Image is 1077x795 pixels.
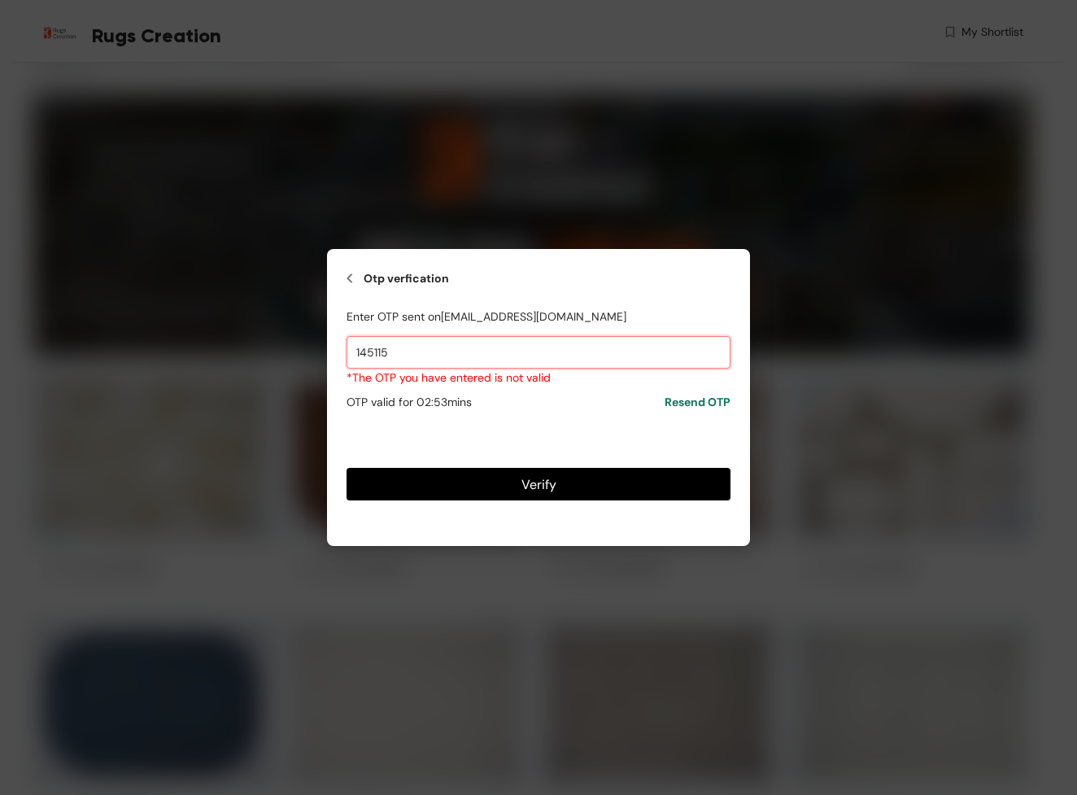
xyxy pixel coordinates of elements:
[665,393,730,411] span: Resend OTP
[364,269,449,288] span: Otp verfication
[347,269,353,288] img: goback.4440b7ee.svg
[347,336,730,369] input: Enter 6 digit OTP
[347,393,472,411] span: OTP valid for 0 2 : 53 mins
[521,474,556,495] span: Verify
[347,308,626,325] span: Enter OTP sent on [EMAIL_ADDRESS][DOMAIN_NAME]
[347,468,730,500] button: Verify
[347,366,551,389] span: *The OTP you have entered is not valid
